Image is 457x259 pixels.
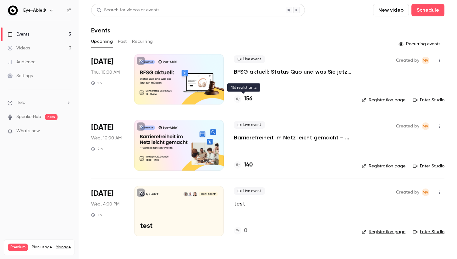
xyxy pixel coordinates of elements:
[184,192,188,196] img: Joscha Bühler
[234,187,265,195] span: Live event
[56,245,71,250] a: Manage
[422,122,429,130] span: Mahdalena Varchenko
[32,245,52,250] span: Plan usage
[140,222,218,230] p: test
[396,57,419,64] span: Created by
[16,128,40,134] span: What's new
[91,186,124,236] div: Sep 17 Wed, 4:00 PM (Europe/Berlin)
[45,114,58,120] span: new
[362,97,405,103] a: Registration page
[134,186,224,236] a: testEye-Able®Thomas BrämerFranko TrockaJoscha Bühler[DATE] 4:00 PMtest
[8,59,36,65] div: Audience
[91,54,124,104] div: Aug 28 Thu, 10:00 AM (Europe/Berlin)
[91,81,102,86] div: 1 h
[146,193,158,196] p: Eye-Able®
[8,99,71,106] li: help-dropdown-opener
[8,73,33,79] div: Settings
[16,99,25,106] span: Help
[423,57,428,64] span: MV
[91,37,113,47] button: Upcoming
[244,161,253,169] h4: 140
[8,244,28,251] span: Premium
[244,227,247,235] h4: 0
[234,161,253,169] a: 140
[16,114,41,120] a: SpeakerHub
[423,189,428,196] span: MV
[91,57,113,67] span: [DATE]
[91,120,124,170] div: Sep 10 Wed, 10:00 AM (Europe/Berlin)
[118,37,127,47] button: Past
[8,5,18,15] img: Eye-Able®
[193,192,197,196] img: Thomas Brämer
[96,7,159,14] div: Search for videos or events
[91,122,113,132] span: [DATE]
[8,31,29,37] div: Events
[23,7,46,14] h6: Eye-Able®
[234,121,265,129] span: Live event
[91,69,120,76] span: Thu, 10:00 AM
[91,146,103,151] div: 2 h
[188,192,192,196] img: Franko Trocka
[63,128,71,134] iframe: Noticeable Trigger
[422,189,429,196] span: Mahdalena Varchenko
[396,189,419,196] span: Created by
[199,192,217,196] span: [DATE] 4:00 PM
[91,212,102,217] div: 1 h
[396,39,444,49] button: Recurring events
[413,229,444,235] a: Enter Studio
[234,200,245,207] a: test
[413,163,444,169] a: Enter Studio
[413,97,444,103] a: Enter Studio
[373,4,409,16] button: New video
[234,55,265,63] span: Live event
[132,37,153,47] button: Recurring
[91,135,122,141] span: Wed, 10:00 AM
[396,122,419,130] span: Created by
[244,95,252,103] h4: 156
[362,163,405,169] a: Registration page
[411,4,444,16] button: Schedule
[234,95,252,103] a: 156
[91,201,119,207] span: Wed, 4:00 PM
[423,122,428,130] span: MV
[8,45,30,51] div: Videos
[362,229,405,235] a: Registration page
[234,227,247,235] a: 0
[91,189,113,199] span: [DATE]
[234,134,352,141] a: Barrierefreiheit im Netz leicht gemacht – Vorteile für Non-Profits
[234,68,352,76] a: BFSG aktuell: Status Quo und was Sie jetzt tun müssen
[422,57,429,64] span: Mahdalena Varchenko
[91,26,110,34] h1: Events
